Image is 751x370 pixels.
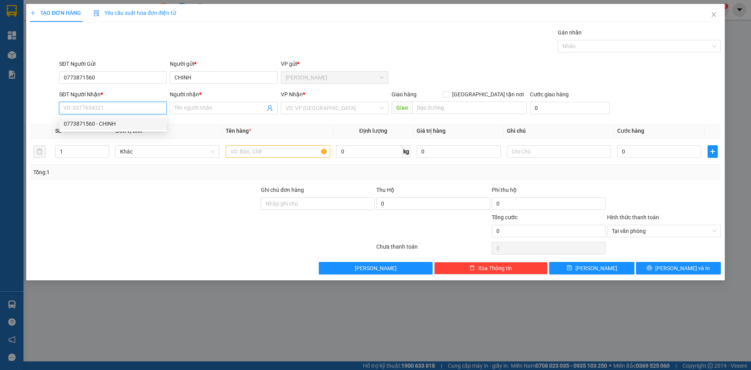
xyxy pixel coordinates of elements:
[449,90,527,99] span: [GEOGRAPHIC_DATA] tận nơi
[636,262,721,274] button: printer[PERSON_NAME] và In
[226,145,330,158] input: VD: Bàn, Ghế
[376,187,394,193] span: Thu Hộ
[355,264,397,273] span: [PERSON_NAME]
[492,186,605,197] div: Phí thu hộ
[469,265,475,271] span: delete
[567,265,572,271] span: save
[359,128,387,134] span: Định lượng
[708,148,717,155] span: plus
[170,60,277,68] div: Người gửi
[392,101,412,114] span: Giao
[281,60,388,68] div: VP gửi
[261,187,304,193] label: Ghi chú đơn hàng
[261,197,375,210] input: Ghi chú đơn hàng
[30,10,81,16] span: TẠO ĐƠN HÀNG
[30,10,36,16] span: plus
[530,91,569,97] label: Cước giao hàng
[507,145,611,158] input: Ghi Chú
[575,264,617,273] span: [PERSON_NAME]
[267,105,273,111] span: user-add
[417,145,501,158] input: 0
[319,262,433,274] button: [PERSON_NAME]
[281,91,303,97] span: VP Nhận
[375,242,491,256] div: Chưa thanh toán
[655,264,710,273] span: [PERSON_NAME] và In
[286,72,384,83] span: Cao Tốc
[617,128,644,134] span: Cước hàng
[434,262,548,274] button: deleteXóa Thông tin
[226,128,251,134] span: Tên hàng
[33,145,46,158] button: delete
[530,102,610,114] input: Cước giao hàng
[64,119,162,128] div: 0773871560 - CHINH
[647,265,652,271] span: printer
[55,128,61,134] span: SL
[120,146,215,157] span: Khác
[392,91,417,97] span: Giao hàng
[93,10,176,16] span: Yêu cầu xuất hóa đơn điện tử
[33,168,290,177] div: Tổng: 1
[711,11,717,18] span: close
[417,128,446,134] span: Giá trị hàng
[549,262,634,274] button: save[PERSON_NAME]
[412,101,527,114] input: Dọc đường
[504,123,614,139] th: Ghi chú
[703,4,725,26] button: Close
[478,264,512,273] span: Xóa Thông tin
[59,117,167,130] div: 0773871560 - CHINH
[708,145,718,158] button: plus
[59,60,167,68] div: SĐT Người Gửi
[558,29,582,36] label: Gán nhãn
[607,214,659,220] label: Hình thức thanh toán
[170,90,277,99] div: Người nhận
[492,214,517,220] span: Tổng cước
[612,225,716,237] span: Tại văn phòng
[59,90,167,99] div: SĐT Người Nhận
[93,10,100,16] img: icon
[402,145,410,158] span: kg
